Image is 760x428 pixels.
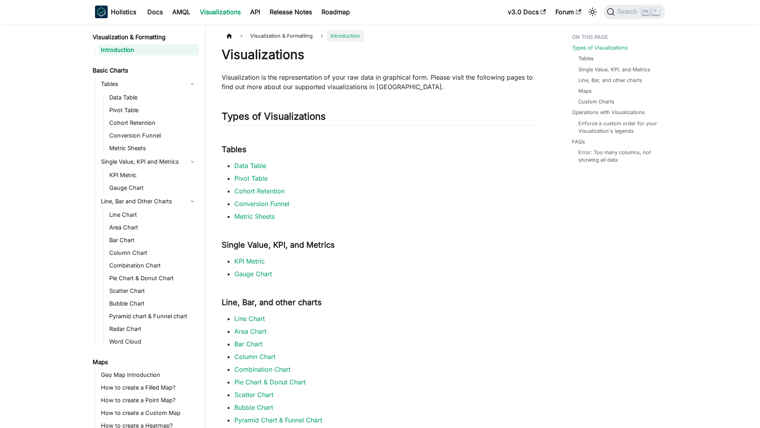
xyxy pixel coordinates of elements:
[222,111,540,126] h2: Types of Visualizations
[107,311,199,322] a: Pyramid chart & Funnel chart
[107,260,199,271] a: Combination Chart
[234,270,272,278] a: Gauge Chart
[234,353,275,361] a: Column Chart
[222,145,540,155] h3: Tables
[107,273,199,284] a: Pie Chart & Donut Chart
[107,222,199,233] a: Area Chart
[142,6,167,18] a: Docs
[578,120,657,135] a: Enforce a custom order for your Visualization's legends
[234,378,306,386] a: Pie Chart & Donut Chart
[222,240,540,250] h3: Single Value, KPI, and Metrics
[87,24,206,428] nav: Docs sidebar
[95,6,108,18] img: Holistics
[572,44,628,52] a: Types of Visualizations
[99,407,199,418] a: How to create a Custom Map
[317,6,355,18] a: Roadmap
[234,403,273,411] a: Bubble Chart
[107,117,199,128] a: Cohort Retention
[578,87,592,95] a: Maps
[167,6,195,18] a: AMQL
[578,66,650,73] a: Single Value, KPI, and Metrics
[503,6,551,18] a: v3.0 Docs
[107,298,199,309] a: Bubble Chart
[222,30,540,42] nav: Breadcrumbs
[234,187,285,195] a: Cohort Retention
[586,6,599,18] button: Switch between dark and light mode (currently light mode)
[90,357,199,368] a: Maps
[615,8,642,15] span: Search
[578,98,614,105] a: Custom Charts
[107,182,199,193] a: Gauge Chart
[327,30,364,42] span: Introduction
[111,7,136,17] b: Holistics
[604,5,665,19] button: Search (Ctrl+K)
[107,285,199,296] a: Scatter Chart
[107,247,199,258] a: Column Chart
[234,327,266,335] a: Area Chart
[195,6,245,18] a: Visualizations
[107,235,199,246] a: Bar Chart
[234,162,266,170] a: Data Table
[99,395,199,406] a: How to create a Point Map?
[99,78,199,90] a: Tables
[234,391,274,399] a: Scatter Chart
[652,8,659,15] kbd: K
[578,76,642,84] a: Line, Bar, and other charts
[107,323,199,334] a: Radar Chart
[234,200,289,208] a: Conversion Funnel
[551,6,586,18] a: Forum
[578,149,657,164] a: Error: Too many columns, not showing all data
[572,109,645,116] a: Operations with Visualizations
[90,65,199,76] a: Basic Charts
[265,6,317,18] a: Release Notes
[99,44,199,55] a: Introduction
[234,365,291,373] a: Combination Chart
[222,298,540,308] h3: Line, Bar, and other charts
[222,47,540,63] h1: Visualizations
[234,257,265,265] a: KPI Metric
[222,73,540,92] p: Visualization is the representation of your raw data in graphical form. Please visit the followin...
[578,55,594,62] a: Tables
[234,416,322,424] a: Pyramid Chart & Funnel Chart
[99,155,199,168] a: Single Value, KPI and Metrics
[107,336,199,347] a: Word Cloud
[99,369,199,380] a: Geo Map Introduction
[245,6,265,18] a: API
[222,30,237,42] a: Home page
[99,195,199,208] a: Line, Bar and Other Charts
[107,92,199,103] a: Data Table
[107,209,199,220] a: Line Chart
[107,170,199,181] a: KPI Metric
[234,340,262,348] a: Bar Chart
[107,143,199,154] a: Metric Sheets
[234,315,265,323] a: Line Chart
[572,138,585,145] a: FAQs
[234,174,268,182] a: Pivot Table
[234,212,275,220] a: Metric Sheets
[246,30,317,42] span: Visualization & Formatting
[107,130,199,141] a: Conversion Funnel
[107,105,199,116] a: Pivot Table
[90,32,199,43] a: Visualization & Formatting
[99,382,199,393] a: How to create a Filled Map?
[95,6,136,18] a: HolisticsHolistics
